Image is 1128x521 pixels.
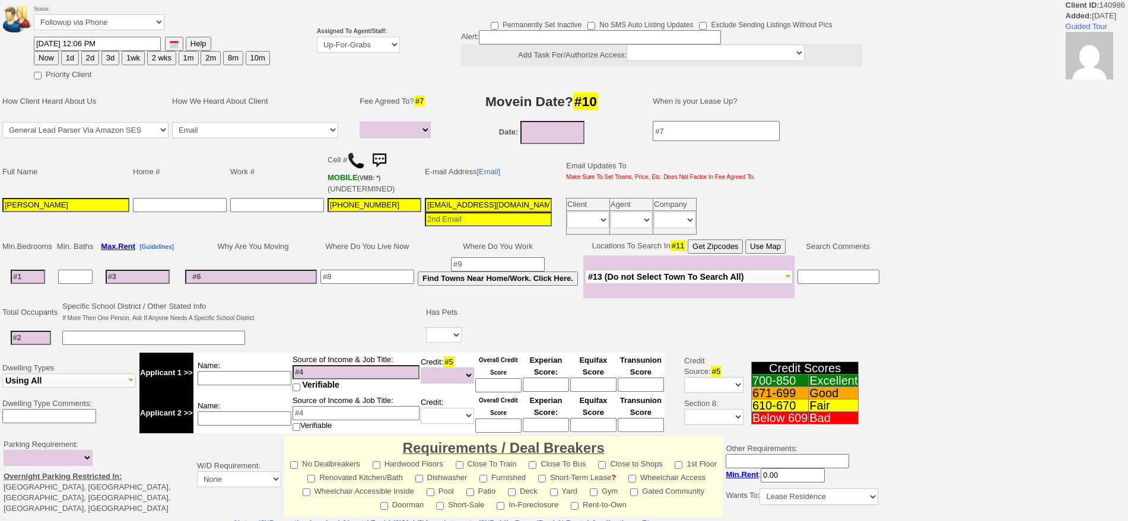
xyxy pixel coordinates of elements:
[529,396,562,417] font: Experian Score:
[628,475,636,482] input: Wheelchair Access
[497,497,558,510] label: In-Foreclosure
[81,51,99,65] button: 2d
[479,475,487,482] input: Furnished
[170,40,179,49] img: [calendar icon]
[675,461,682,469] input: 1st Floor
[653,199,697,211] td: Company
[414,95,425,107] span: #7
[1,238,55,255] td: Min.
[55,238,95,255] td: Min. Baths
[139,244,174,250] b: [Guidelines]
[185,270,317,284] input: #6
[328,173,380,182] b: Verizon Wireless
[380,497,424,510] label: Doorman
[290,456,360,469] label: No Dealbreakers
[557,147,757,196] td: Email Updates To
[319,238,416,255] td: Where Do You Live Now
[347,152,365,170] img: call.png
[1,84,170,119] td: How Client Heard About Us
[444,91,640,112] h3: Movein Date?
[587,22,595,30] input: No SMS Auto Listing Updates
[508,488,516,496] input: Deck
[795,238,882,255] td: Search Comments
[380,502,388,510] input: Doorman
[3,6,39,33] img: people.png
[592,241,786,250] nobr: Locations To Search In
[475,418,522,433] input: Ask Customer: Do You Know Your Overall Credit Score
[579,356,607,376] font: Equifax Score
[292,353,420,393] td: Source of Income & Job Title:
[1,351,138,435] td: Dwelling Types Dwelling Type Comments:
[427,483,454,497] label: Pool
[456,461,463,469] input: Close To Train
[628,469,706,483] label: Wheelchair Access
[62,315,254,321] font: If More Then One Person, Ask If Anyone Needs A Specific School District
[11,331,51,345] input: #2
[139,242,174,251] a: [Guidelines]
[34,51,59,65] button: Now
[571,502,579,510] input: Rent-to-Own
[101,51,119,65] button: 3d
[726,470,825,479] nobr: :
[436,497,484,510] label: Short-Sale
[5,376,42,385] span: Using All
[456,456,517,469] label: Close To Train
[367,149,391,172] img: sms.png
[106,270,170,284] input: #3
[529,356,562,376] font: Experian Score:
[415,469,468,483] label: Dishwasher
[630,488,638,496] input: Gated Community
[711,366,722,377] span: #5
[475,378,522,392] input: Ask Customer: Do You Know Your Overall Credit Score
[550,483,578,497] label: Yard
[292,393,420,433] td: Source of Income & Job Title: Verifiable
[491,22,498,30] input: Permanently Set Inactive
[461,44,862,66] center: Add Task For/Authorize Access:
[618,378,664,392] input: Ask Customer: Do You Know Your Transunion Credit Score
[373,461,380,469] input: Hardwood Floors
[620,396,662,417] font: Transunion Score
[587,17,693,30] label: No SMS Auto Listing Updates
[443,356,454,367] span: #5
[508,483,538,497] label: Deck
[751,375,808,387] td: 700-850
[529,461,536,469] input: Close To Bus
[726,491,878,500] nobr: Wants To:
[293,365,420,379] input: #4
[461,30,862,66] div: Alert:
[571,497,627,510] label: Rent-to-Own
[290,461,298,469] input: No Dealbreakers
[320,270,414,284] input: #8
[598,461,606,469] input: Close to Shops
[303,380,339,389] span: Verifiable
[317,28,387,34] b: Assigned To Agent/Staff:
[34,5,164,27] font: Status:
[61,299,256,325] td: Specific School District / Other Stated Info
[418,271,578,286] button: Find Towns Near Home/Work. Click Here.
[466,488,474,496] input: Patio
[585,270,793,284] button: #13 (Do not Select Town To Search All)
[476,167,500,176] a: [Email]
[590,483,618,497] label: Gym
[598,456,662,469] label: Close to Shops
[194,436,284,517] td: W/D Requirement:
[1066,32,1113,79] img: 1a912080c16cddcfb7df3752494b4347
[451,257,545,271] input: #9
[303,488,310,496] input: Wheelchair Accessible Inside
[186,37,211,51] button: Help
[131,147,228,196] td: Home #
[723,436,881,517] td: Other Requirements:
[1066,22,1108,31] a: Guided Tour
[538,469,616,483] label: Short-Term Lease
[420,353,475,393] td: Credit:
[358,175,381,181] font: (VMB: *)
[425,212,552,226] input: 2nd Email
[611,473,616,482] a: ?
[427,488,434,496] input: Pool
[523,378,569,392] input: Ask Customer: Do You Know Your Experian Credit Score
[745,239,786,254] button: Use Map
[671,240,686,251] span: #11
[1066,1,1100,9] b: Client ID:
[751,399,808,412] td: 610-670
